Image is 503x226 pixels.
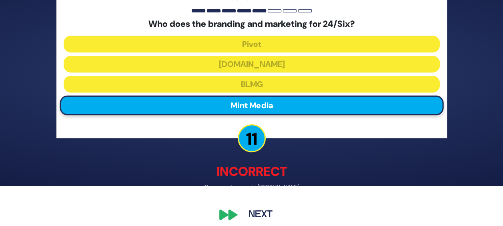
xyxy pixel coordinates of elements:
[64,76,440,93] button: BLMG
[56,162,447,181] p: Incorrect
[56,183,447,191] p: The correct answer is: [DOMAIN_NAME]
[60,96,443,115] button: Mint Media
[64,56,440,73] button: [DOMAIN_NAME]
[64,19,440,29] h5: Who does the branding and marketing for 24/Six?
[64,36,440,52] button: Pivot
[237,206,284,224] button: Next
[238,124,266,152] p: 11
